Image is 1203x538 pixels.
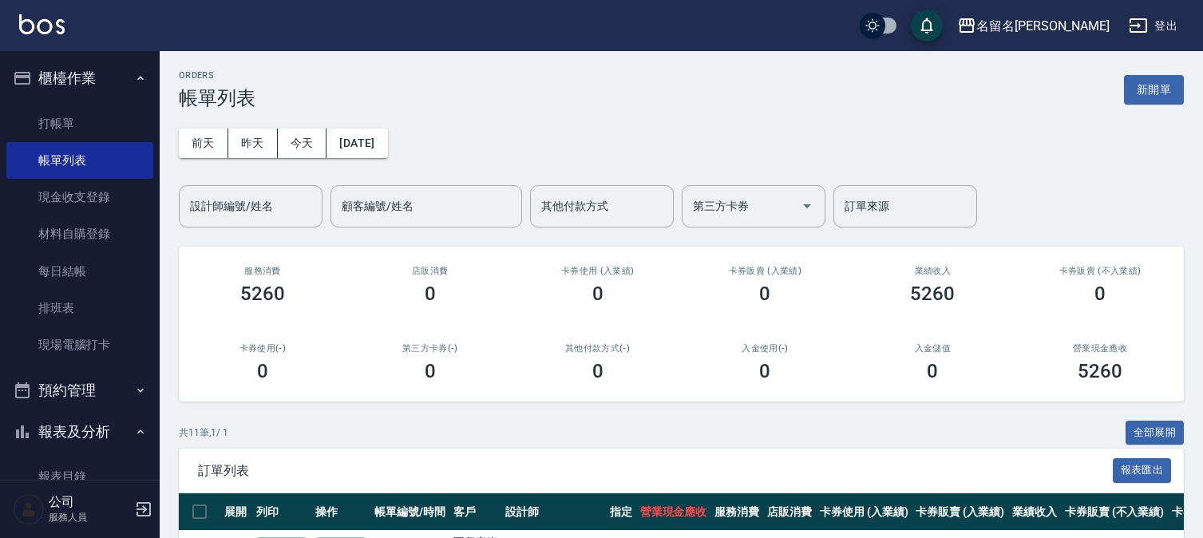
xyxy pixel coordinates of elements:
[6,57,153,99] button: 櫃檯作業
[501,493,605,531] th: 設計師
[6,458,153,495] a: 報表目錄
[911,10,943,42] button: save
[976,16,1110,36] div: 名留名[PERSON_NAME]
[6,179,153,216] a: 現金收支登錄
[533,343,663,354] h2: 其他付款方式(-)
[868,266,997,276] h2: 業績收入
[179,87,255,109] h3: 帳單列表
[1035,343,1165,354] h2: 營業現金應收
[759,360,770,382] h3: 0
[816,493,912,531] th: 卡券使用 (入業績)
[912,493,1008,531] th: 卡券販賣 (入業績)
[763,493,816,531] th: 店販消費
[1124,75,1184,105] button: 新開單
[252,493,311,531] th: 列印
[179,425,228,440] p: 共 11 筆, 1 / 1
[198,343,327,354] h2: 卡券使用(-)
[198,463,1113,479] span: 訂單列表
[370,493,449,531] th: 帳單編號/時間
[700,266,829,276] h2: 卡券販賣 (入業績)
[1035,266,1165,276] h2: 卡券販賣 (不入業績)
[6,105,153,142] a: 打帳單
[592,283,603,305] h3: 0
[449,493,502,531] th: 客戶
[759,283,770,305] h3: 0
[6,370,153,411] button: 預約管理
[1113,458,1172,483] button: 報表匯出
[951,10,1116,42] button: 名留名[PERSON_NAME]
[606,493,636,531] th: 指定
[6,142,153,179] a: 帳單列表
[1078,360,1122,382] h3: 5260
[278,129,327,158] button: 今天
[6,326,153,363] a: 現場電腦打卡
[6,411,153,453] button: 報表及分析
[179,70,255,81] h2: ORDERS
[49,494,130,510] h5: 公司
[927,360,938,382] h3: 0
[1008,493,1061,531] th: 業績收入
[6,216,153,252] a: 材料自購登錄
[366,266,495,276] h2: 店販消費
[257,360,268,382] h3: 0
[1061,493,1168,531] th: 卡券販賣 (不入業績)
[1094,283,1106,305] h3: 0
[240,283,285,305] h3: 5260
[6,290,153,326] a: 排班表
[710,493,763,531] th: 服務消費
[6,253,153,290] a: 每日結帳
[326,129,387,158] button: [DATE]
[198,266,327,276] h3: 服務消費
[311,493,370,531] th: 操作
[1124,81,1184,97] a: 新開單
[700,343,829,354] h2: 入金使用(-)
[366,343,495,354] h2: 第三方卡券(-)
[1122,11,1184,41] button: 登出
[910,283,955,305] h3: 5260
[425,283,436,305] h3: 0
[179,129,228,158] button: 前天
[592,360,603,382] h3: 0
[425,360,436,382] h3: 0
[1113,462,1172,477] a: 報表匯出
[220,493,252,531] th: 展開
[1126,421,1185,445] button: 全部展開
[49,510,130,524] p: 服務人員
[533,266,663,276] h2: 卡券使用 (入業績)
[228,129,278,158] button: 昨天
[19,14,65,34] img: Logo
[868,343,997,354] h2: 入金儲值
[636,493,711,531] th: 營業現金應收
[794,193,820,219] button: Open
[13,493,45,525] img: Person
